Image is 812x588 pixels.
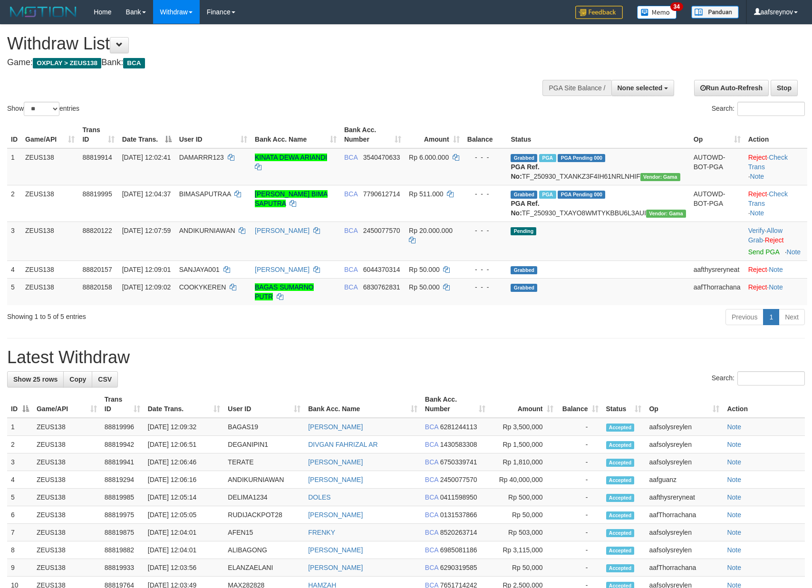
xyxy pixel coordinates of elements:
span: None selected [618,84,663,92]
span: Accepted [606,441,635,449]
td: 2 [7,185,21,222]
td: ZEUS138 [21,185,78,222]
td: [DATE] 12:06:51 [144,436,224,453]
td: ZEUS138 [33,418,101,436]
span: BCA [425,441,438,448]
input: Search: [737,102,805,116]
td: 88819933 [101,559,144,577]
span: Grabbed [511,191,537,199]
td: [DATE] 12:04:01 [144,524,224,541]
th: ID: activate to sort column descending [7,391,33,418]
th: User ID: activate to sort column ascending [224,391,304,418]
td: TF_250930_TXANKZ3F4IH61NRLNHIF [507,148,689,185]
th: ID [7,121,21,148]
span: [DATE] 12:04:37 [122,190,171,198]
span: Accepted [606,459,635,467]
td: 88819882 [101,541,144,559]
th: Amount: activate to sort column ascending [489,391,557,418]
a: DIVGAN FAHRIZAL AR [308,441,378,448]
td: DEGANIPIN1 [224,436,304,453]
a: KINATA DEWA ARIANDI [255,154,327,161]
span: BCA [425,423,438,431]
td: aafsolysreylen [645,453,723,471]
a: Stop [771,80,798,96]
td: - [557,541,602,559]
td: ZEUS138 [33,436,101,453]
td: [DATE] 12:06:16 [144,471,224,489]
div: - - - [467,189,503,199]
th: Status: activate to sort column ascending [602,391,646,418]
td: [DATE] 12:05:14 [144,489,224,506]
td: 5 [7,278,21,305]
label: Show entries [7,102,79,116]
a: Note [727,476,741,483]
td: RUDIJACKPOT28 [224,506,304,524]
span: BCA [425,564,438,571]
a: [PERSON_NAME] BIMA SAPUTRA [255,190,328,207]
td: [DATE] 12:03:56 [144,559,224,577]
th: Op: activate to sort column ascending [645,391,723,418]
td: aafguanz [645,471,723,489]
td: - [557,524,602,541]
td: TF_250930_TXAYO8WMTYKBBU6L3AUI [507,185,689,222]
span: Copy 6044370314 to clipboard [363,266,400,273]
span: 88820122 [82,227,112,234]
button: None selected [611,80,675,96]
span: BCA [344,227,358,234]
span: 88819914 [82,154,112,161]
td: Rp 3,500,000 [489,418,557,436]
span: Accepted [606,511,635,520]
a: Note [750,173,764,180]
a: Note [727,564,741,571]
td: 2 [7,436,33,453]
td: aafthysreryneat [690,260,744,278]
td: ANDIKURNIAWAN [224,471,304,489]
span: Rp 50.000 [409,283,440,291]
a: Note [787,248,801,256]
td: 1 [7,418,33,436]
span: Copy 6281244113 to clipboard [440,423,477,431]
span: Copy 0131537866 to clipboard [440,511,477,519]
td: 7 [7,524,33,541]
td: Rp 50,000 [489,559,557,577]
span: BCA [425,529,438,536]
h4: Game: Bank: [7,58,532,67]
td: ZEUS138 [21,222,78,260]
div: Showing 1 to 5 of 5 entries [7,308,331,321]
td: aafThorrachana [645,559,723,577]
td: AUTOWD-BOT-PGA [690,148,744,185]
img: MOTION_logo.png [7,5,79,19]
span: Vendor URL: https://trx31.1velocity.biz [646,210,686,218]
span: Copy 1430583308 to clipboard [440,441,477,448]
span: BCA [425,493,438,501]
span: Accepted [606,564,635,572]
td: aafsolysreylen [645,418,723,436]
span: Accepted [606,547,635,555]
a: Note [727,529,741,536]
span: BCA [344,190,358,198]
td: - [557,559,602,577]
a: Next [779,309,805,325]
span: Grabbed [511,284,537,292]
a: Reject [765,236,784,244]
a: DOLES [308,493,330,501]
span: · [748,227,783,244]
a: Note [727,441,741,448]
a: [PERSON_NAME] [308,546,363,554]
span: 88819995 [82,190,112,198]
a: CSV [92,371,118,387]
img: Button%20Memo.svg [637,6,677,19]
td: ZEUS138 [21,278,78,305]
span: Rp 50.000 [409,266,440,273]
span: Show 25 rows [13,376,58,383]
a: Reject [748,266,767,273]
a: [PERSON_NAME] [308,458,363,466]
a: [PERSON_NAME] [308,511,363,519]
span: Copy 8520263714 to clipboard [440,529,477,536]
a: Note [727,546,741,554]
td: · [744,278,807,305]
span: Copy 6290319585 to clipboard [440,564,477,571]
a: [PERSON_NAME] [308,423,363,431]
th: Game/API: activate to sort column ascending [21,121,78,148]
a: Check Trans [748,190,788,207]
